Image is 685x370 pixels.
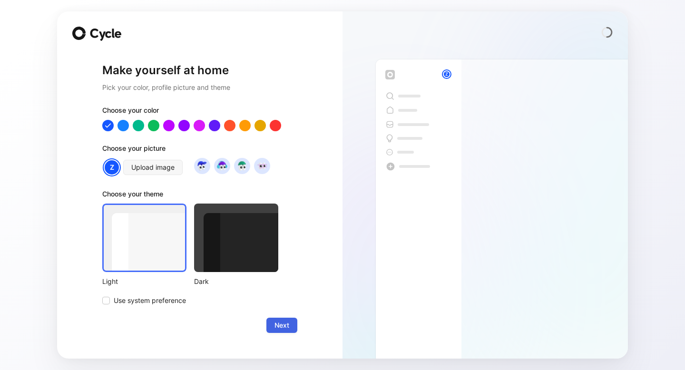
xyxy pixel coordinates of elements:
div: Dark [194,276,278,287]
span: Next [274,320,289,331]
img: avatar [196,159,208,172]
div: Choose your picture [102,143,297,158]
img: workspace-default-logo-wX5zAyuM.png [385,70,395,79]
h2: Pick your color, profile picture and theme [102,82,297,93]
div: Choose your color [102,105,297,120]
span: Upload image [131,162,175,173]
div: Choose your theme [102,188,278,204]
img: avatar [235,159,248,172]
h1: Make yourself at home [102,63,297,78]
div: Z [104,159,120,175]
div: Light [102,276,186,287]
img: avatar [255,159,268,172]
button: Upload image [123,160,183,175]
img: avatar [215,159,228,172]
span: Use system preference [114,295,186,306]
button: Next [266,318,297,333]
div: Z [443,70,450,78]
